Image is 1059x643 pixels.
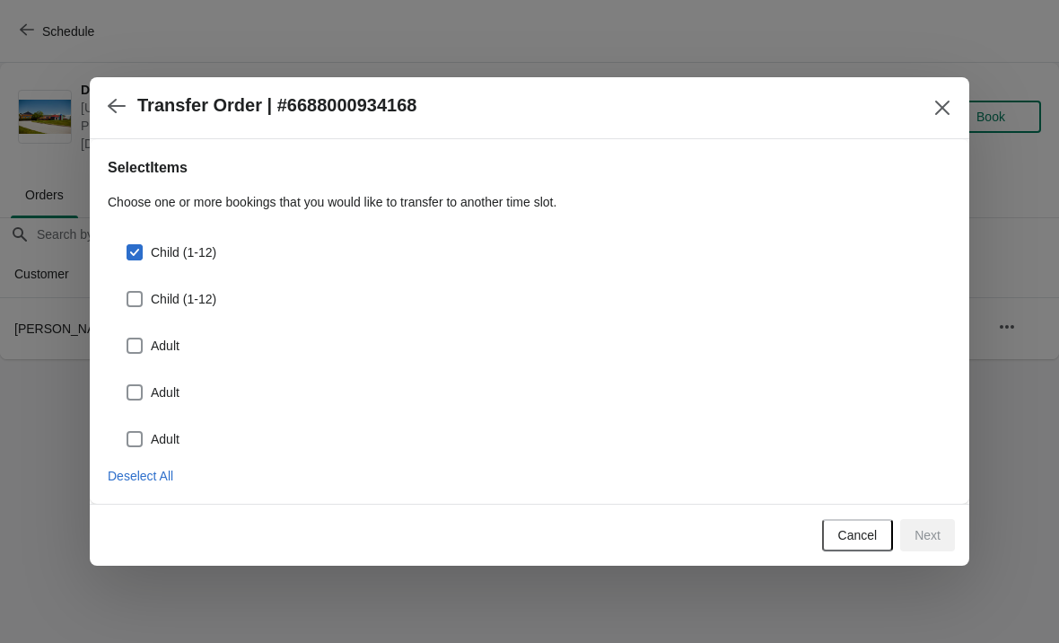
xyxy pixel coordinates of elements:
span: Deselect All [108,469,173,483]
p: Choose one or more bookings that you would like to transfer to another time slot. [108,193,951,211]
button: Cancel [822,519,894,551]
button: Close [926,92,958,124]
span: Cancel [838,528,878,542]
span: Child (1-12) [151,290,216,308]
h2: Select Items [108,157,951,179]
h2: Transfer Order | #6688000934168 [137,95,416,116]
span: Adult [151,430,179,448]
button: Deselect All [101,460,180,492]
span: Child (1-12) [151,243,216,261]
span: Adult [151,337,179,355]
span: Adult [151,383,179,401]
